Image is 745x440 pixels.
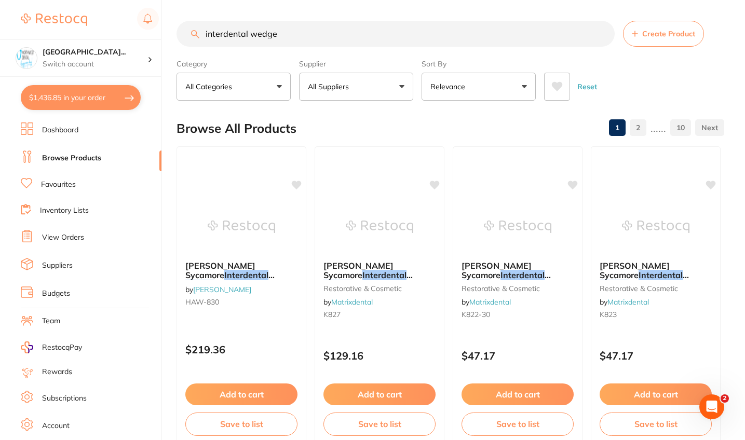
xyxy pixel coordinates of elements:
button: Save to list [185,412,297,435]
p: All Categories [185,81,236,92]
span: K827 [323,310,341,319]
a: Budgets [42,288,70,299]
span: by [323,297,373,307]
button: $1,436.85 in your order [21,85,141,110]
button: Add to cart [600,383,712,405]
img: RestocqPay [21,341,33,353]
span: K822-30 [462,310,490,319]
label: Supplier [299,59,413,68]
a: Restocq Logo [21,8,87,32]
p: Switch account [43,59,147,70]
span: Green (100) [490,280,538,290]
span: [PERSON_NAME] Sycamore [323,260,394,280]
em: Interdental [500,270,545,280]
span: by [462,297,511,307]
a: Subscriptions [42,393,87,404]
a: Inventory Lists [40,205,89,216]
p: ...... [651,122,666,134]
a: Account [42,421,70,431]
p: Relevance [430,81,469,92]
b: HAWE Sycamore Interdental Wedge System Asst with Adapter [185,261,297,280]
span: Assorted Set (400) [352,280,426,290]
p: $47.17 [462,350,574,362]
img: Restocq Logo [21,13,87,26]
span: [PERSON_NAME] Sycamore [185,260,255,280]
button: Add to cart [323,383,436,405]
p: $129.16 [323,350,436,362]
em: Wedge [600,280,628,290]
small: restorative & cosmetic [323,284,436,293]
span: HAW-830 [185,297,219,307]
label: Sort By [422,59,536,68]
p: All Suppliers [308,81,353,92]
a: RestocqPay [21,341,82,353]
span: RestocqPay [42,342,82,353]
a: Browse Products [42,153,101,163]
span: by [185,285,251,294]
button: All Suppliers [299,73,413,101]
em: Interdental [639,270,683,280]
span: 2 [721,394,729,403]
img: HAWE Sycamore Interdental Wedge System Asst with Adapter [208,201,275,253]
h2: Browse All Products [177,121,296,136]
a: Team [42,316,60,326]
button: Save to list [600,412,712,435]
p: $47.17 [600,350,712,362]
button: All Categories [177,73,291,101]
iframe: Intercom live chat [699,394,724,419]
span: Assorted Set (100) [628,280,702,290]
label: Category [177,59,291,68]
em: Interdental [224,270,268,280]
a: 2 [630,117,646,138]
b: Kerr Sycamore Interdental Wedge Green (100) [462,261,574,280]
a: [PERSON_NAME] [193,285,251,294]
span: [PERSON_NAME] Sycamore [462,260,532,280]
span: Create Product [642,30,695,38]
a: 10 [670,117,691,138]
button: Relevance [422,73,536,101]
a: Matrixdental [607,297,649,307]
img: Kerr Sycamore Interdental Wedge Assorted Set (400) [346,201,413,253]
h4: North West Dental Wynyard [43,47,147,58]
b: Kerr Sycamore Interdental Wedge Assorted Set (400) [323,261,436,280]
span: [PERSON_NAME] Sycamore [600,260,670,280]
span: K823 [600,310,617,319]
em: Wedge [462,280,490,290]
input: Search Products [177,21,615,47]
b: Kerr Sycamore Interdental Wedge Assorted Set (100) [600,261,712,280]
img: North West Dental Wynyard [16,48,37,68]
img: Kerr Sycamore Interdental Wedge Green (100) [484,201,551,253]
button: Reset [574,73,600,101]
a: 1 [609,117,626,138]
em: Wedge [323,280,352,290]
button: Add to cart [185,383,297,405]
a: Dashboard [42,125,78,135]
a: Suppliers [42,260,73,271]
a: View Orders [42,232,84,243]
em: Interdental [362,270,407,280]
small: restorative & cosmetic [600,284,712,293]
a: Matrixdental [331,297,373,307]
button: Create Product [623,21,704,47]
button: Add to cart [462,383,574,405]
button: Save to list [462,412,574,435]
img: Kerr Sycamore Interdental Wedge Assorted Set (100) [622,201,689,253]
span: by [600,297,649,307]
em: Wedge [185,280,214,290]
span: System Asst with Adapter [185,280,282,299]
p: $219.36 [185,343,297,355]
a: Matrixdental [469,297,511,307]
a: Rewards [42,367,72,377]
button: Save to list [323,412,436,435]
small: restorative & cosmetic [462,284,574,293]
a: Favourites [41,180,76,190]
